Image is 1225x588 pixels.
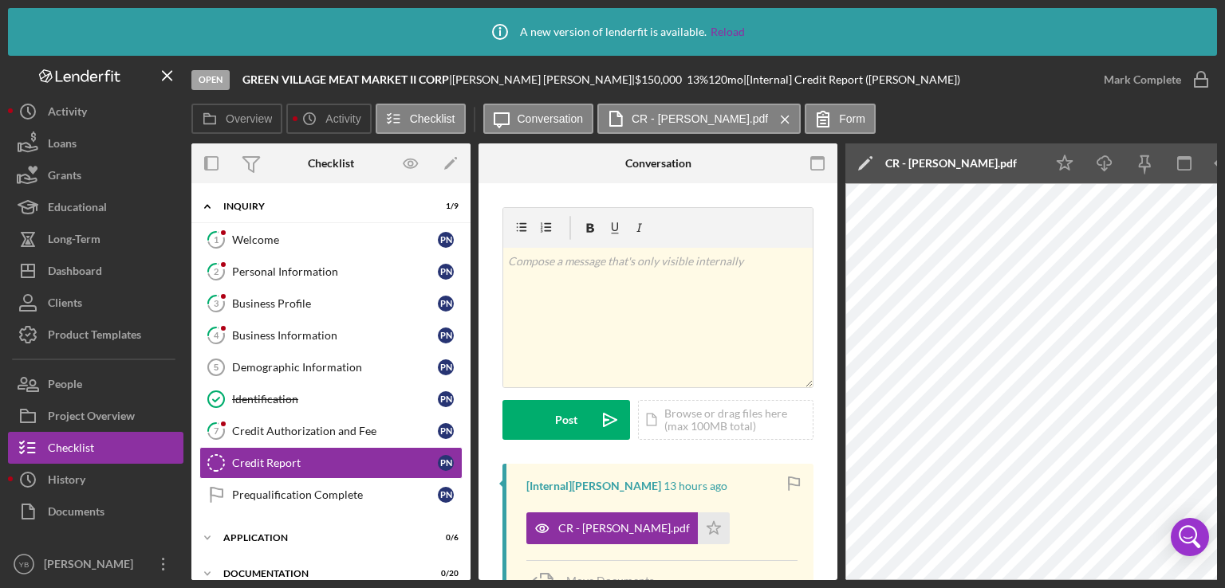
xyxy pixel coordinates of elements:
[48,496,104,531] div: Documents
[502,400,630,440] button: Post
[242,73,449,86] b: GREEN VILLAGE MEAT MARKET II CORP
[711,25,745,38] a: Reload
[438,359,454,375] div: P N
[214,298,219,308] tspan: 3
[232,297,438,310] div: Business Profile
[8,496,183,527] button: Documents
[232,488,438,501] div: Prequalification Complete
[199,351,463,383] a: 5Demographic InformationPN
[8,319,183,351] button: Product Templates
[664,480,727,492] time: 2025-09-09 10:24
[199,288,463,319] a: 3Business ProfilePN
[597,104,801,134] button: CR - [PERSON_NAME].pdf
[40,548,144,584] div: [PERSON_NAME]
[48,223,100,259] div: Long-Term
[214,330,219,340] tspan: 4
[632,112,768,125] label: CR - [PERSON_NAME].pdf
[8,548,183,580] button: YB[PERSON_NAME]
[8,400,183,432] button: Project Overview
[191,104,282,134] button: Overview
[8,464,183,496] button: History
[48,159,81,195] div: Grants
[1171,518,1209,556] div: Open Intercom Messenger
[232,265,438,278] div: Personal Information
[232,361,438,374] div: Demographic Information
[635,73,682,86] span: $150,000
[199,256,463,288] a: 2Personal InformationPN
[325,112,360,125] label: Activity
[48,127,77,163] div: Loans
[223,533,419,543] div: Application
[430,533,459,543] div: 0 / 6
[1104,64,1181,96] div: Mark Complete
[19,560,30,569] text: YB
[1088,64,1217,96] button: Mark Complete
[48,255,102,291] div: Dashboard
[410,112,455,125] label: Checklist
[438,455,454,471] div: P N
[687,73,708,86] div: 13 %
[232,393,438,406] div: Identification
[8,127,183,159] button: Loans
[438,487,454,503] div: P N
[214,234,219,245] tspan: 1
[48,464,85,500] div: History
[8,191,183,223] button: Educational
[242,73,452,86] div: |
[286,104,371,134] button: Activity
[199,383,463,415] a: IdentificationPN
[48,368,82,404] div: People
[232,457,438,469] div: Credit Report
[430,569,459,578] div: 0 / 20
[232,329,438,342] div: Business Information
[214,363,219,372] tspan: 5
[48,432,94,468] div: Checklist
[48,191,107,227] div: Educational
[558,522,690,535] div: CR - [PERSON_NAME].pdf
[308,157,354,170] div: Checklist
[48,400,135,436] div: Project Overview
[438,391,454,407] div: P N
[8,159,183,191] button: Grants
[438,327,454,343] div: P N
[48,96,87,131] div: Activity
[518,112,584,125] label: Conversation
[199,224,463,256] a: 1WelcomePN
[625,157,691,170] div: Conversation
[8,432,183,464] button: Checklist
[8,96,183,127] button: Activity
[708,73,743,86] div: 120 mo
[199,479,463,511] a: Prequalification CompletePN
[8,368,183,400] a: People
[199,319,463,351] a: 4Business InformationPN
[555,400,577,440] div: Post
[438,232,454,248] div: P N
[8,287,183,319] button: Clients
[226,112,272,125] label: Overview
[8,255,183,287] button: Dashboard
[526,480,661,492] div: [Internal] [PERSON_NAME]
[232,425,438,437] div: Credit Authorization and Fee
[199,415,463,447] a: 7Credit Authorization and FeePN
[480,12,745,52] div: A new version of lenderfit is available.
[438,423,454,439] div: P N
[452,73,635,86] div: [PERSON_NAME] [PERSON_NAME] |
[526,512,730,544] button: CR - [PERSON_NAME].pdf
[223,569,419,578] div: Documentation
[199,447,463,479] a: Credit ReportPN
[566,574,654,587] span: Move Documents
[839,112,865,125] label: Form
[430,202,459,211] div: 1 / 9
[48,287,82,323] div: Clients
[214,425,219,436] tspan: 7
[743,73,960,86] div: | [Internal] Credit Report ([PERSON_NAME])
